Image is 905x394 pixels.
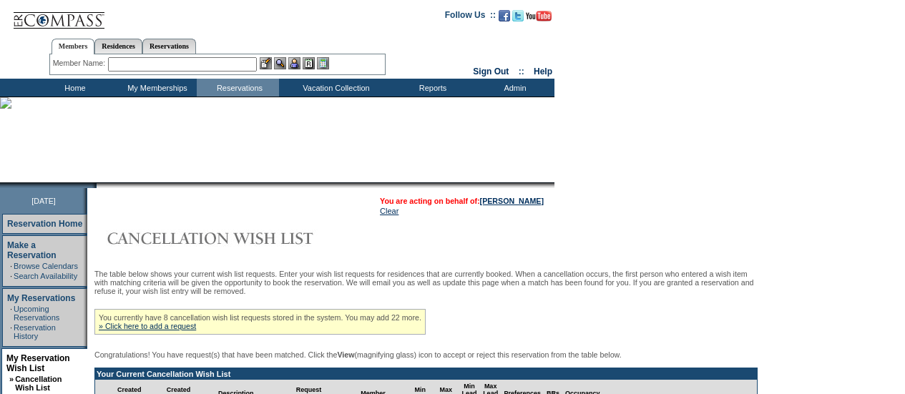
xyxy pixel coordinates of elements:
td: Vacation Collection [279,79,390,97]
img: Reservations [303,57,315,69]
a: Make a Reservation [7,240,57,260]
a: Members [52,39,95,54]
a: Clear [380,207,398,215]
a: » Click here to add a request [99,322,196,330]
a: Search Availability [14,272,77,280]
td: · [10,305,12,322]
td: My Memberships [114,79,197,97]
a: Become our fan on Facebook [499,14,510,23]
img: blank.gif [97,182,98,188]
img: Impersonate [288,57,300,69]
img: promoShadowLeftCorner.gif [92,182,97,188]
a: [PERSON_NAME] [480,197,544,205]
td: Home [32,79,114,97]
div: You currently have 8 cancellation wish list requests stored in the system. You may add 22 more. [94,309,426,335]
div: Member Name: [53,57,108,69]
a: Help [534,67,552,77]
td: · [10,272,12,280]
span: [DATE] [31,197,56,205]
a: Subscribe to our YouTube Channel [526,14,552,23]
a: Cancellation Wish List [15,375,62,392]
b: View [337,350,354,359]
td: Reports [390,79,472,97]
a: Browse Calendars [14,262,78,270]
img: Cancellation Wish List [94,224,381,252]
a: Reservations [142,39,196,54]
td: · [10,262,12,270]
a: Reservation History [14,323,56,340]
td: Your Current Cancellation Wish List [95,368,757,380]
a: Follow us on Twitter [512,14,524,23]
img: View [274,57,286,69]
img: Subscribe to our YouTube Channel [526,11,552,21]
img: Follow us on Twitter [512,10,524,21]
td: Follow Us :: [445,9,496,26]
td: · [10,323,12,340]
a: Sign Out [473,67,509,77]
img: b_calculator.gif [317,57,329,69]
a: My Reservations [7,293,75,303]
a: Reservation Home [7,219,82,229]
a: Upcoming Reservations [14,305,59,322]
td: Reservations [197,79,279,97]
a: Residences [94,39,142,54]
span: :: [519,67,524,77]
a: My Reservation Wish List [6,353,70,373]
td: Admin [472,79,554,97]
span: You are acting on behalf of: [380,197,544,205]
img: b_edit.gif [260,57,272,69]
b: » [9,375,14,383]
img: Become our fan on Facebook [499,10,510,21]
